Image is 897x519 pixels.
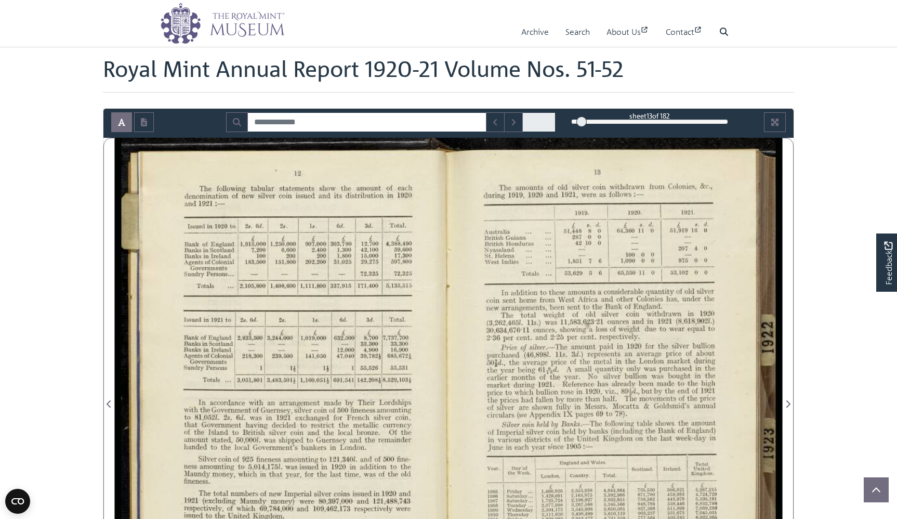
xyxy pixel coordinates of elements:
span: a [598,290,600,295]
span: coin [626,309,638,317]
img: logo_wide.png [160,3,285,44]
span: .. [342,225,345,229]
span: of [677,288,681,294]
a: Archive [521,17,549,47]
span: [GEOGRAPHIC_DATA] [506,240,591,247]
span: — [685,251,688,258]
span: Totals [196,282,227,289]
span: 2'25 [551,333,561,341]
span: under [682,294,698,302]
span: 1 [268,217,269,221]
span: in [647,318,651,323]
span: statements [280,184,341,192]
span: 15,000 [361,253,375,258]
span: 907,000 [305,241,324,246]
span: Bank [184,334,203,341]
span: [GEOGRAPHIC_DATA] [209,340,294,347]
span: in [207,224,210,229]
span: [GEOGRAPHIC_DATA] [506,234,591,241]
span: :H [634,189,643,200]
span: [GEOGRAPHIC_DATA] [210,246,295,253]
span: [GEOGRAPHIC_DATA] [578,295,707,303]
span: 1921, [562,190,615,198]
span: and [546,191,562,198]
span: distribution [346,191,435,199]
span: 42,100 [361,247,375,253]
span: , [238,250,239,253]
span: 200 [317,253,324,258]
span: to [659,326,664,332]
span: bullion [693,341,712,349]
span: denommation [185,192,272,200]
span: (3,262,4651. [487,319,632,327]
span: of [573,311,577,317]
a: Would you like to provide feedback? [876,233,897,292]
span: and [185,200,201,207]
span: 1 [238,256,239,259]
span: h [609,273,611,276]
span: during [484,191,502,199]
span: [GEOGRAPHIC_DATA]. [634,303,701,312]
span: show [320,184,334,192]
span: cent. [517,334,530,342]
span: home [519,296,539,303]
span: West [558,295,572,303]
span: quantity [646,288,715,296]
span: 100 [626,252,632,257]
span: the [592,303,610,310]
span: coin [486,296,498,304]
span: Governments [190,264,242,271]
span: of [203,241,206,246]
span: 183,500 [245,259,261,265]
span: and [632,317,649,325]
span: 1 [268,260,269,264]
span: in [688,310,692,316]
span: (I. [596,223,599,226]
span: was [545,319,561,327]
span: 337,915 [331,282,348,290]
span: 8.4700 [364,332,377,337]
span: 7.200 [252,247,264,253]
span: :6 [248,330,252,334]
span: 1,915,000 [241,240,286,248]
span: 1,851 [568,257,595,265]
span: Indies [502,258,532,265]
span: 101916.000 [301,332,322,338]
span: coin [593,183,604,190]
span: 1920 [700,310,713,317]
span: 33,300 [361,341,374,347]
span: each [398,184,421,191]
span: amounts [568,288,592,296]
span: 2,400 [312,247,323,252]
span: these [549,289,577,296]
span: ,5 [369,236,372,240]
span: 17,300 [394,253,408,258]
span: 202,200 [306,259,324,265]
span: Is. [310,223,314,228]
span: 1 [251,235,253,241]
span: 51,919 [670,227,685,235]
span: respectively. [600,332,638,341]
span: — [579,252,582,259]
span: 113.) [527,319,538,327]
span: 1 [382,317,383,320]
span: 1.9. [312,318,318,321]
span: 7 [268,276,269,280]
span: to [540,290,544,295]
span: loss [596,325,613,332]
span: the [704,295,721,302]
span: in [203,248,207,253]
span: [GEOGRAPHIC_DATA] [211,252,296,259]
span: 11 [639,228,642,233]
span: 1 [268,224,269,227]
span: showing [560,326,584,334]
span: 975 [679,256,688,264]
span: 12,700 [362,241,376,246]
span: 5,135,515 [386,282,406,290]
span: 72,325 [394,270,411,278]
span: 13 [647,111,652,120]
span: 5 [589,271,591,275]
span: 1 [282,236,283,241]
span: 13 [595,167,600,176]
button: Scroll to top [864,477,889,502]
